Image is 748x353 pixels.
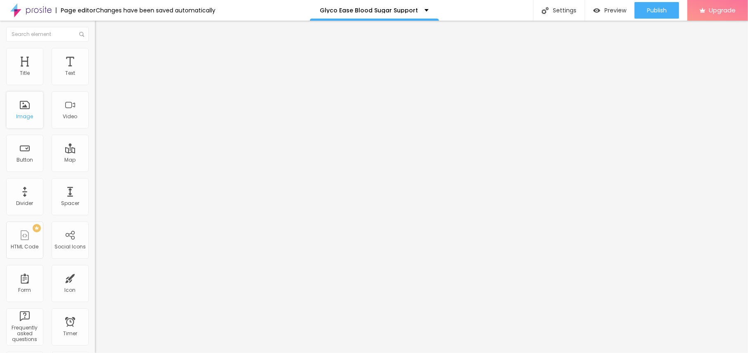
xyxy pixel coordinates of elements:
div: Map [65,157,76,163]
span: Upgrade [709,7,736,14]
div: Form [19,287,31,293]
div: Changes have been saved automatically [96,7,215,13]
div: HTML Code [11,244,39,250]
div: Video [63,114,78,119]
div: Title [20,70,30,76]
div: Button [17,157,33,163]
div: Page editor [56,7,96,13]
img: view-1.svg [593,7,600,14]
div: Frequently asked questions [8,325,41,343]
button: Preview [585,2,635,19]
div: Text [65,70,75,76]
div: Spacer [61,200,79,206]
p: Glyco Ease Blood Sugar Support [320,7,418,13]
img: Icone [79,32,84,37]
button: Publish [635,2,679,19]
div: Divider [17,200,33,206]
div: Timer [63,331,77,336]
div: Icon [65,287,76,293]
input: Search element [6,27,89,42]
span: Preview [604,7,626,14]
div: Image [17,114,33,119]
span: Publish [647,7,667,14]
iframe: Editor [95,21,748,353]
img: Icone [542,7,549,14]
div: Social Icons [54,244,86,250]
